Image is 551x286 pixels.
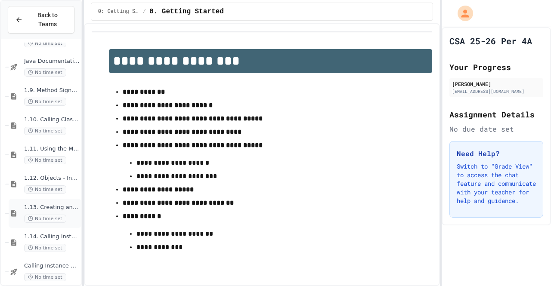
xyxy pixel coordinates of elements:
span: No time set [24,68,66,77]
span: / [143,8,146,15]
h2: Your Progress [449,61,543,73]
span: No time set [24,156,66,164]
span: 1.10. Calling Class Methods [24,116,80,123]
h3: Need Help? [457,148,536,159]
span: 1.9. Method Signatures [24,87,80,94]
span: No time set [24,98,66,106]
span: Calling Instance Methods - Topic 1.14 [24,262,80,270]
span: No time set [24,127,66,135]
div: [EMAIL_ADDRESS][DOMAIN_NAME] [452,88,541,95]
span: 1.14. Calling Instance Methods [24,233,80,240]
p: Switch to "Grade View" to access the chat feature and communicate with your teacher for help and ... [457,162,536,205]
span: No time set [24,244,66,252]
span: 0: Getting Started [98,8,139,15]
span: 1.12. Objects - Instances of Classes [24,175,80,182]
span: No time set [24,273,66,281]
span: No time set [24,185,66,194]
button: Back to Teams [8,6,74,34]
span: No time set [24,215,66,223]
span: 1.13. Creating and Initializing Objects: Constructors [24,204,80,211]
span: No time set [24,39,66,47]
div: No due date set [449,124,543,134]
div: [PERSON_NAME] [452,80,541,88]
span: 0. Getting Started [149,6,224,17]
h2: Assignment Details [449,108,543,120]
span: 1.11. Using the Math Class [24,145,80,153]
h1: CSA 25-26 Per 4A [449,35,532,47]
div: My Account [449,3,475,23]
span: Java Documentation with Comments - Topic 1.8 [24,58,80,65]
span: Back to Teams [28,11,67,29]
